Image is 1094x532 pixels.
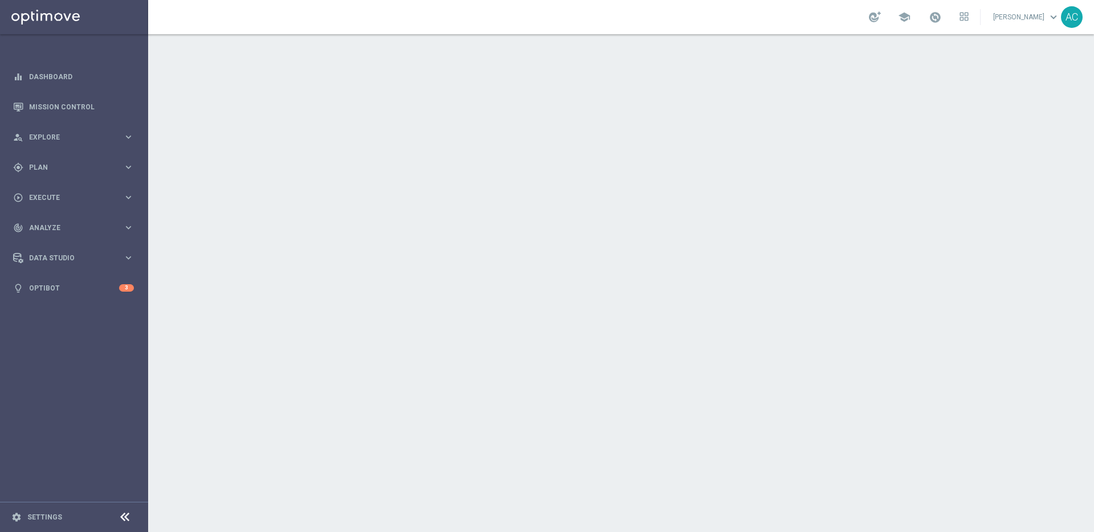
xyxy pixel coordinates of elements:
[13,103,134,112] button: Mission Control
[123,192,134,203] i: keyboard_arrow_right
[123,252,134,263] i: keyboard_arrow_right
[119,284,134,292] div: 3
[13,72,134,81] button: equalizer Dashboard
[123,222,134,233] i: keyboard_arrow_right
[13,132,123,142] div: Explore
[13,273,134,303] div: Optibot
[123,132,134,142] i: keyboard_arrow_right
[13,62,134,92] div: Dashboard
[1047,11,1060,23] span: keyboard_arrow_down
[29,194,123,201] span: Execute
[13,223,123,233] div: Analyze
[29,224,123,231] span: Analyze
[123,162,134,173] i: keyboard_arrow_right
[13,253,123,263] div: Data Studio
[898,11,911,23] span: school
[27,514,62,521] a: Settings
[13,162,123,173] div: Plan
[13,223,134,232] button: track_changes Analyze keyboard_arrow_right
[29,62,134,92] a: Dashboard
[29,134,123,141] span: Explore
[29,273,119,303] a: Optibot
[1061,6,1083,28] div: AC
[13,133,134,142] button: person_search Explore keyboard_arrow_right
[13,193,23,203] i: play_circle_outline
[992,9,1061,26] a: [PERSON_NAME]keyboard_arrow_down
[13,253,134,263] button: Data Studio keyboard_arrow_right
[29,92,134,122] a: Mission Control
[13,283,23,293] i: lightbulb
[13,72,23,82] i: equalizer
[29,255,123,261] span: Data Studio
[13,223,23,233] i: track_changes
[13,132,23,142] i: person_search
[13,163,134,172] button: gps_fixed Plan keyboard_arrow_right
[13,193,123,203] div: Execute
[29,164,123,171] span: Plan
[13,284,134,293] button: lightbulb Optibot 3
[13,92,134,122] div: Mission Control
[13,193,134,202] button: play_circle_outline Execute keyboard_arrow_right
[13,162,23,173] i: gps_fixed
[11,512,22,522] i: settings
